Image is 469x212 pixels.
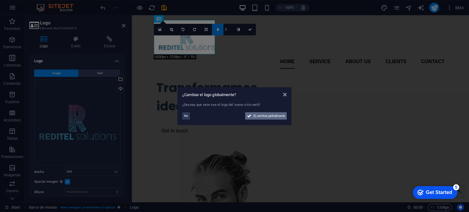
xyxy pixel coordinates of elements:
[18,7,44,12] div: Get Started
[184,112,188,120] span: No
[182,112,190,120] button: No
[182,102,287,108] div: ¿Deseas que este sea el logo del nuevo sitio web?
[182,92,236,97] span: ¿Cambiar el logo globalmente?
[45,1,51,7] div: 5
[253,112,285,120] span: Sí, cambiar globalmente
[245,112,287,120] button: Sí, cambiar globalmente
[5,3,49,16] div: Get Started 5 items remaining, 0% complete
